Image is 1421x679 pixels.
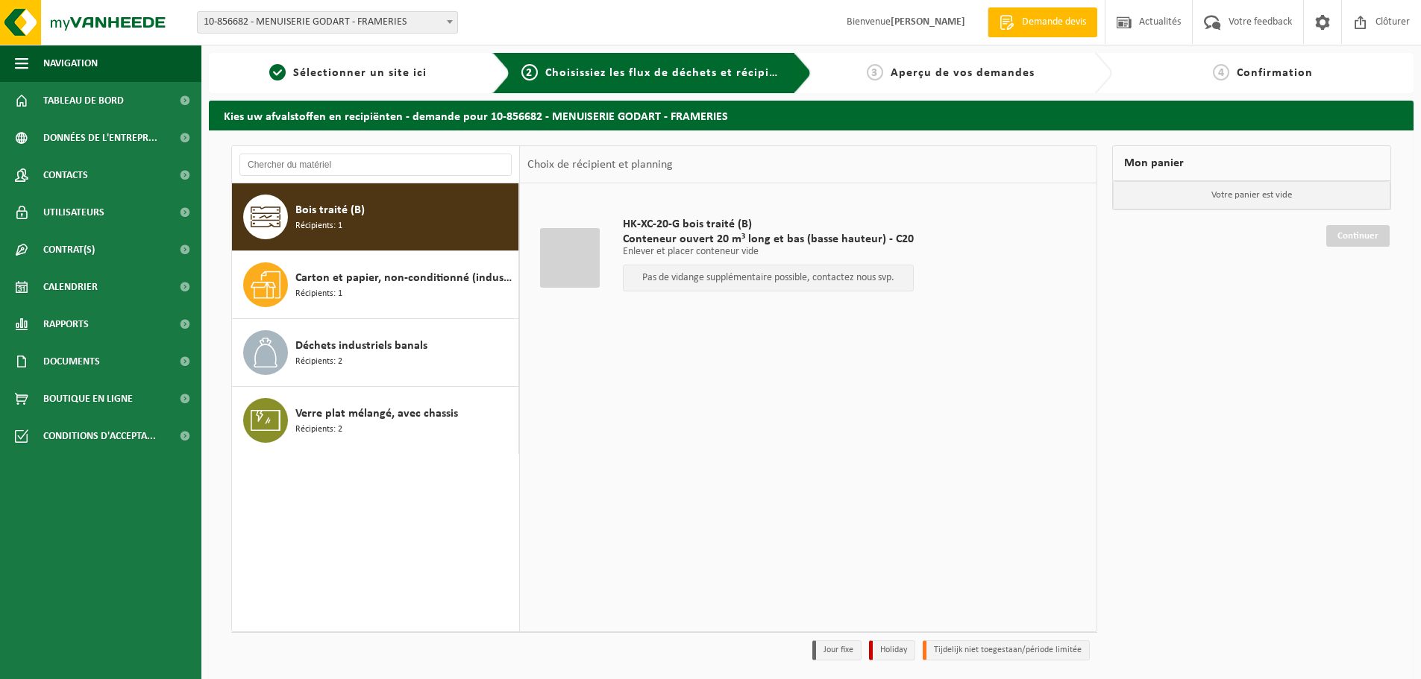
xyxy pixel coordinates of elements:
span: Calendrier [43,268,98,306]
span: Rapports [43,306,89,343]
p: Enlever et placer conteneur vide [623,247,914,257]
div: Mon panier [1112,145,1391,181]
span: Verre plat mélangé, avec chassis [295,405,458,423]
span: Données de l'entrepr... [43,119,157,157]
span: Déchets industriels banals [295,337,427,355]
span: Récipients: 2 [295,355,342,369]
strong: [PERSON_NAME] [891,16,965,28]
span: Contacts [43,157,88,194]
p: Votre panier est vide [1113,181,1390,209]
a: 1Sélectionner un site ici [216,64,480,82]
p: Pas de vidange supplémentaire possible, contactez nous svp. [631,273,906,283]
span: Carton et papier, non-conditionné (industriel) [295,269,515,287]
span: 4 [1213,64,1229,80]
button: Bois traité (B) Récipients: 1 [232,183,519,251]
iframe: chat widget [7,646,249,679]
span: 2 [521,64,538,80]
button: Verre plat mélangé, avec chassis Récipients: 2 [232,387,519,454]
span: HK-XC-20-G bois traité (B) [623,217,914,232]
span: 3 [867,64,883,80]
span: Conditions d'accepta... [43,417,156,455]
span: 1 [269,64,286,80]
li: Jour fixe [812,640,862,660]
div: Choix de récipient et planning [520,146,680,183]
button: Déchets industriels banals Récipients: 2 [232,319,519,387]
span: Contrat(s) [43,231,95,268]
span: Utilisateurs [43,194,104,231]
input: Chercher du matériel [239,154,512,176]
span: Récipients: 1 [295,287,342,301]
li: Tijdelijk niet toegestaan/période limitée [923,640,1090,660]
span: Confirmation [1237,67,1313,79]
a: Demande devis [988,7,1097,37]
span: 10-856682 - MENUISERIE GODART - FRAMERIES [198,12,457,33]
span: Conteneur ouvert 20 m³ long et bas (basse hauteur) - C20 [623,232,914,247]
span: Choisissiez les flux de déchets et récipients [545,67,794,79]
li: Holiday [869,640,915,660]
button: Carton et papier, non-conditionné (industriel) Récipients: 1 [232,251,519,319]
span: Aperçu de vos demandes [891,67,1035,79]
span: Boutique en ligne [43,380,133,417]
span: 10-856682 - MENUISERIE GODART - FRAMERIES [197,11,458,34]
span: Navigation [43,45,98,82]
span: Récipients: 1 [295,219,342,233]
span: Sélectionner un site ici [293,67,427,79]
h2: Kies uw afvalstoffen en recipiënten - demande pour 10-856682 - MENUISERIE GODART - FRAMERIES [209,101,1414,130]
a: Continuer [1326,225,1390,247]
span: Documents [43,343,100,380]
span: Tableau de bord [43,82,124,119]
span: Demande devis [1018,15,1090,30]
span: Récipients: 2 [295,423,342,437]
span: Bois traité (B) [295,201,365,219]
